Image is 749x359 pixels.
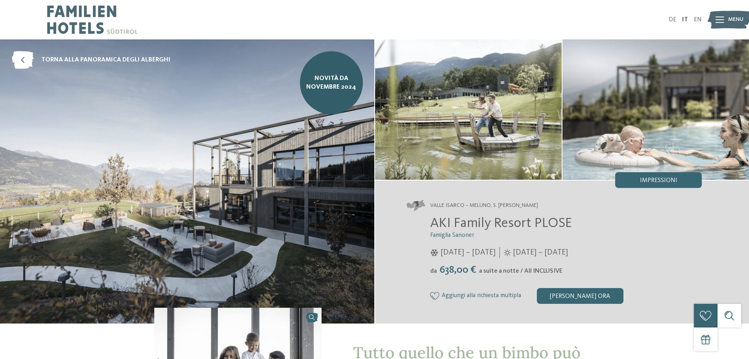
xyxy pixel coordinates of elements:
[513,247,568,258] span: [DATE] – [DATE]
[562,39,749,180] img: AKI: tutto quello che un bimbo può desiderare
[306,74,357,92] span: NOVITÀ da novembre 2024
[669,17,676,23] a: DE
[504,249,511,256] i: Orari d'apertura estate
[479,268,562,274] span: a suite a notte / All INCLUSIVE
[375,39,562,180] img: AKI: tutto quello che un bimbo può desiderare
[537,288,623,304] div: [PERSON_NAME] ora
[442,292,521,299] span: Aggiungi alla richiesta multipla
[438,265,478,275] span: 638,00 €
[440,247,496,258] span: [DATE] – [DATE]
[41,56,170,64] span: torna alla panoramica degli alberghi
[430,216,572,230] span: AKI Family Resort PLOSE
[430,232,474,238] span: Famiglia Sanoner
[430,268,437,274] span: da
[728,16,743,24] span: Menu
[430,202,538,210] span: Valle Isarco – Meluno, S. [PERSON_NAME]
[682,17,688,23] a: IT
[12,51,170,69] a: torna alla panoramica degli alberghi
[640,177,677,184] span: Impressioni
[694,17,702,23] a: EN
[430,249,438,256] i: Orari d'apertura inverno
